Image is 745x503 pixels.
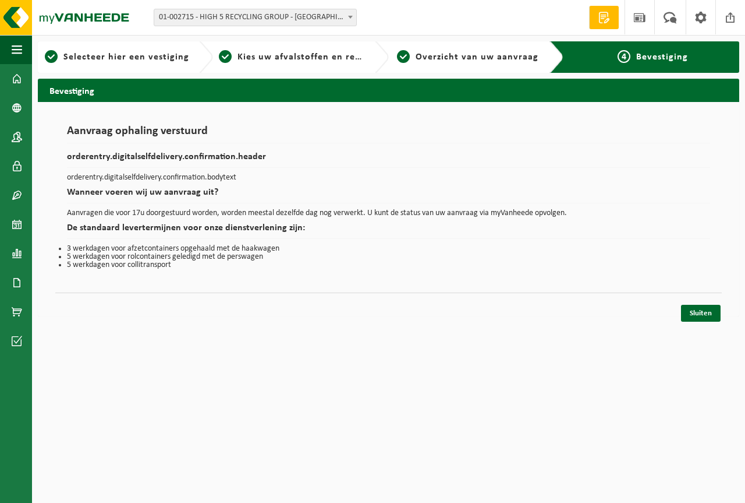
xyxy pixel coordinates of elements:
a: 1Selecteer hier een vestiging [44,50,190,64]
span: Overzicht van uw aanvraag [416,52,538,62]
span: Kies uw afvalstoffen en recipiënten [237,52,398,62]
h2: Bevestiging [38,79,739,101]
h2: De standaard levertermijnen voor onze dienstverlening zijn: [67,223,710,239]
span: 01-002715 - HIGH 5 RECYCLING GROUP - ANTWERPEN [154,9,356,26]
span: 01-002715 - HIGH 5 RECYCLING GROUP - ANTWERPEN [154,9,357,26]
span: 3 [397,50,410,63]
li: 5 werkdagen voor rolcontainers geledigd met de perswagen [67,253,710,261]
a: 2Kies uw afvalstoffen en recipiënten [219,50,365,64]
a: Sluiten [681,305,721,322]
h1: Aanvraag ophaling verstuurd [67,125,710,143]
span: Selecteer hier een vestiging [63,52,189,62]
span: 4 [618,50,630,63]
span: 2 [219,50,232,63]
li: 3 werkdagen voor afzetcontainers opgehaald met de haakwagen [67,245,710,253]
a: 3Overzicht van uw aanvraag [395,50,541,64]
span: Bevestiging [636,52,688,62]
p: Aanvragen die voor 17u doorgestuurd worden, worden meestal dezelfde dag nog verwerkt. U kunt de s... [67,209,710,217]
h2: orderentry.digitalselfdelivery.confirmation.header [67,152,710,168]
span: 1 [45,50,58,63]
li: 5 werkdagen voor collitransport [67,261,710,269]
p: orderentry.digitalselfdelivery.confirmation.bodytext [67,174,710,182]
h2: Wanneer voeren wij uw aanvraag uit? [67,188,710,203]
